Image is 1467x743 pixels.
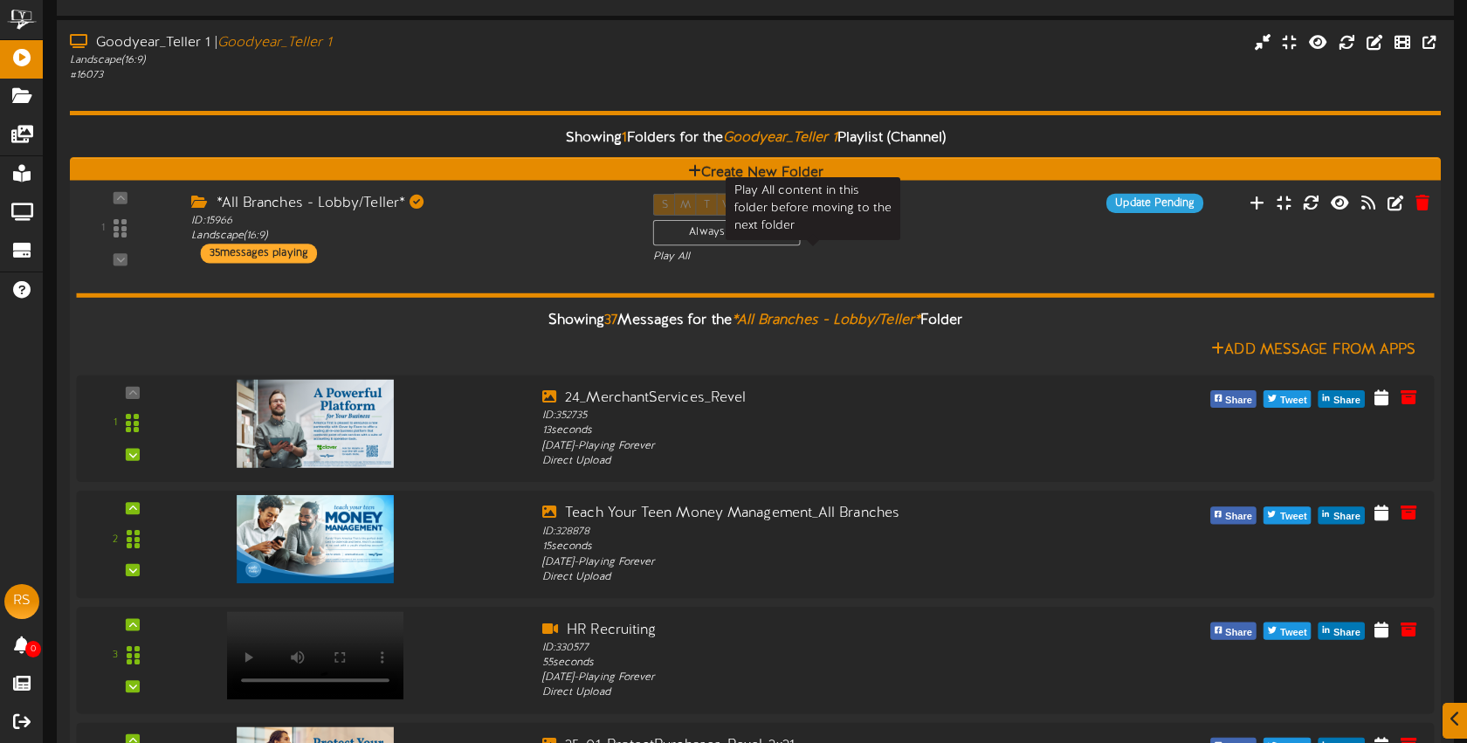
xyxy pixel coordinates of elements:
div: [DATE] - Playing Forever [542,438,1082,453]
button: Create New Folder [70,157,1441,189]
div: Showing Messages for the Folder [63,302,1448,340]
div: Direct Upload [542,685,1082,700]
div: Goodyear_Teller 1 | [70,33,626,53]
span: 1 [622,130,627,146]
button: Tweet [1264,622,1312,639]
div: 24_MerchantServices_Revel [542,389,1082,409]
img: c2b77559-75ea-4194-bca7-f12596c7ad4e.jpg [238,380,395,468]
button: Share [1319,390,1365,408]
div: ID: 330577 55 seconds [542,640,1082,671]
div: *All Branches - Lobby/Teller* [191,193,626,213]
div: # 16073 [70,68,626,83]
div: ID: 15966 Landscape ( 16:9 ) [191,213,626,244]
button: Share [1210,506,1257,524]
span: 37 [604,313,617,328]
span: Tweet [1277,507,1311,526]
button: Add Message From Apps [1206,340,1421,361]
div: RS [4,584,39,619]
span: Share [1222,507,1256,526]
div: Direct Upload [542,454,1082,469]
button: Tweet [1264,506,1312,524]
button: Share [1210,622,1257,639]
span: Tweet [1277,623,1311,642]
div: ID: 328878 15 seconds [542,524,1082,554]
div: 35 messages playing [201,244,317,263]
div: [DATE] - Playing Forever [542,671,1082,685]
button: Share [1210,390,1257,408]
span: Share [1330,623,1364,642]
img: cc76e649-edb7-4a89-b085-b714895bcf89.jpg [238,495,395,583]
div: Direct Upload [542,569,1082,584]
div: Showing Folders for the Playlist (Channel) [57,120,1454,157]
div: HR Recruiting [542,620,1082,640]
button: Share [1319,622,1365,639]
i: *All Branches - Lobby/Teller* [732,313,920,328]
span: Share [1330,391,1364,410]
button: Tweet [1264,390,1312,408]
span: Share [1222,623,1256,642]
div: Update Pending [1106,193,1203,212]
div: Landscape ( 16:9 ) [70,53,626,68]
div: [DATE] - Playing Forever [542,554,1082,569]
div: Always Playing [653,220,801,245]
span: 0 [25,641,41,657]
span: Tweet [1277,391,1311,410]
span: Share [1330,507,1364,526]
div: Play All [653,250,973,265]
span: Share [1222,391,1256,410]
div: Teach Your Teen Money Management_All Branches [542,504,1082,524]
button: Share [1319,506,1365,524]
i: Goodyear_Teller 1 [217,35,332,51]
i: Goodyear_Teller 1 [723,130,837,146]
div: ID: 352735 13 seconds [542,409,1082,439]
